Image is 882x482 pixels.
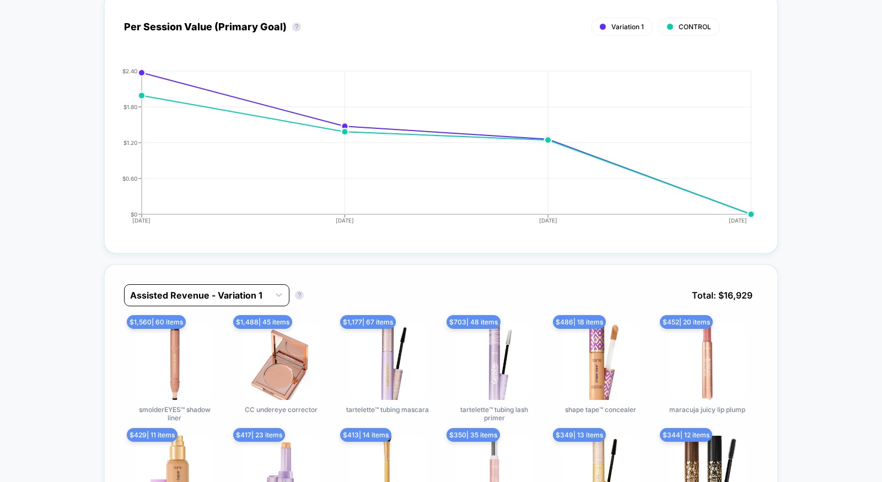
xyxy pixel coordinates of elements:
tspan: [DATE] [729,217,747,224]
tspan: $1.80 [123,103,137,110]
span: maracuja juicy lip plump [669,405,745,414]
span: $ 452 | 20 items [660,315,713,329]
tspan: $0.60 [122,175,137,181]
span: $ 1,560 | 60 items [127,315,186,329]
span: $ 1,488 | 45 items [233,315,292,329]
tspan: [DATE] [133,217,151,224]
span: $ 344 | 12 items [660,428,712,442]
span: $ 417 | 23 items [233,428,285,442]
span: tartelette™ tubing mascara [346,405,429,414]
img: smolderEYES™ shadow liner [136,323,213,400]
span: $ 429 | 11 items [127,428,178,442]
span: $ 486 | 18 items [553,315,606,329]
img: shape tape™ concealer [562,323,639,400]
span: $ 349 | 13 items [553,428,606,442]
span: $ 703 | 48 items [447,315,501,329]
img: tartelette™ tubing mascara [349,323,426,400]
span: tartelette™ tubing lash primer [453,405,536,422]
span: Total: $ 16,929 [686,284,758,306]
div: PER_SESSION_VALUE [113,68,747,234]
button: ? [295,291,304,300]
span: Variation 1 [611,23,644,31]
span: $ 350 | 35 items [447,428,500,442]
span: CONTROL [679,23,711,31]
tspan: [DATE] [336,217,354,224]
tspan: $0 [131,210,137,217]
tspan: $1.20 [123,139,137,145]
tspan: [DATE] [539,217,557,224]
button: ? [292,23,301,31]
span: $ 1,177 | 67 items [340,315,396,329]
img: maracuja juicy lip plump [669,323,746,400]
span: smolderEYES™ shadow liner [133,405,216,422]
span: CC undereye corrector [245,405,318,414]
img: tartelette™ tubing lash primer [456,323,533,400]
img: CC undereye corrector [243,323,320,400]
span: shape tape™ concealer [565,405,636,414]
tspan: $2.40 [122,68,137,74]
span: $ 413 | 14 items [340,428,391,442]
